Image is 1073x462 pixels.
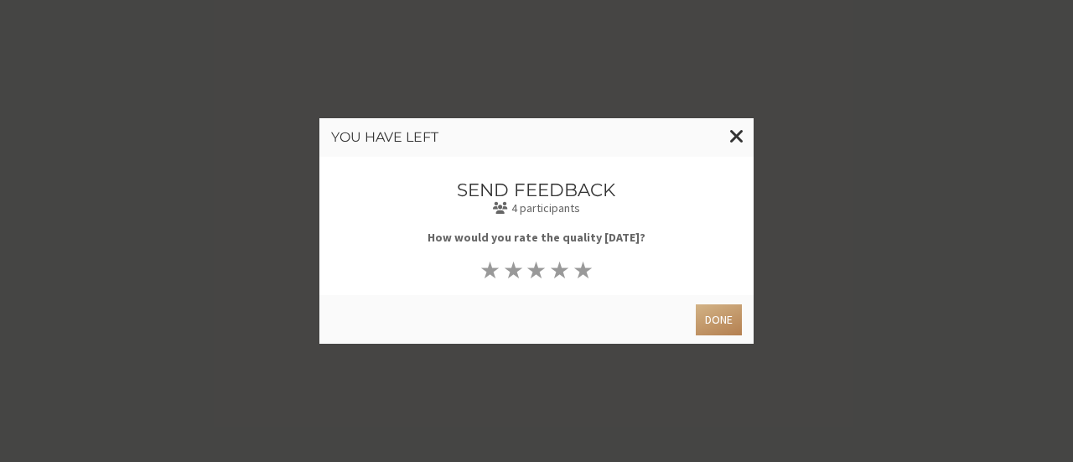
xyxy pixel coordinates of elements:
button: ★ [501,258,525,282]
h3: Send feedback [376,180,697,200]
b: How would you rate the quality [DATE]? [428,230,645,245]
h3: You have left [331,130,742,145]
button: ★ [479,258,502,282]
p: 4 participants [376,200,697,217]
button: Close modal [720,118,754,157]
button: ★ [572,258,595,282]
button: ★ [548,258,572,282]
button: ★ [525,258,548,282]
button: Done [696,304,742,335]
